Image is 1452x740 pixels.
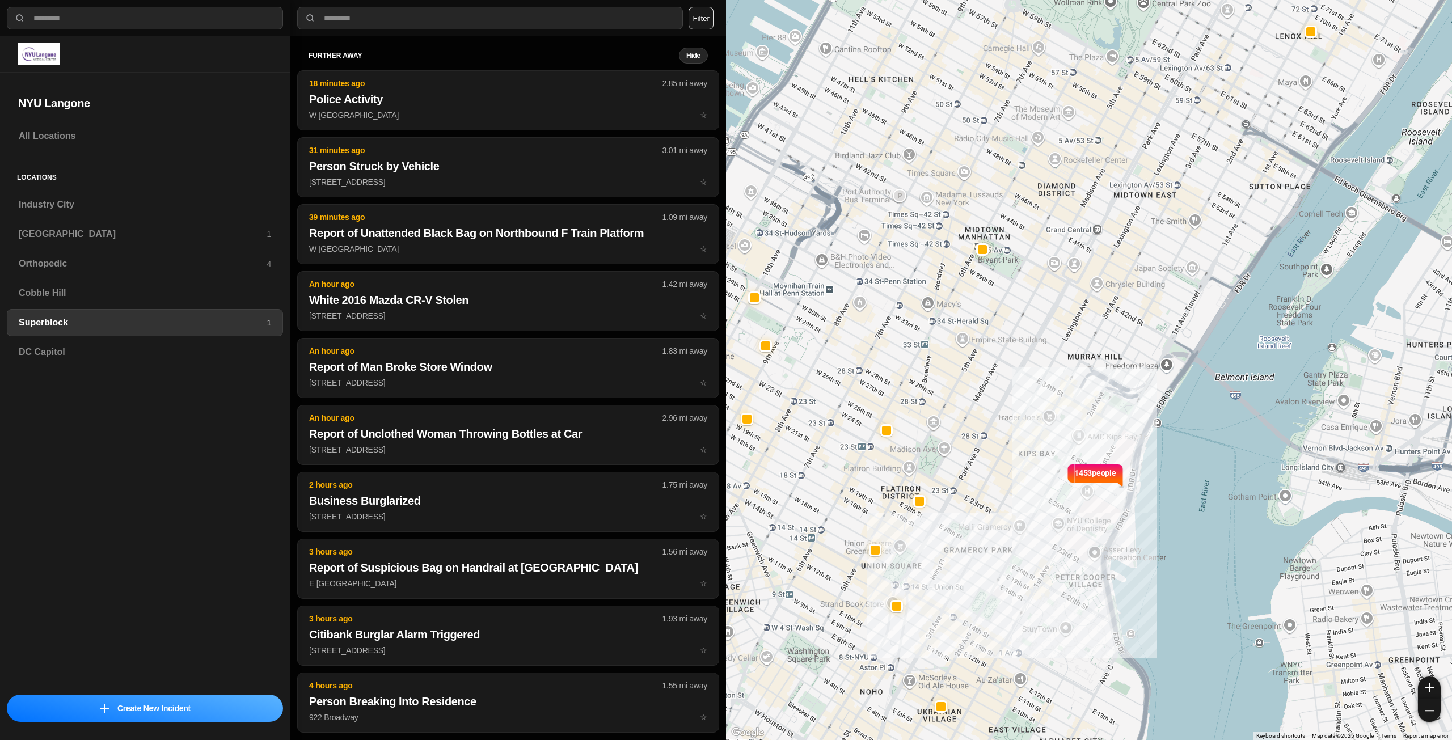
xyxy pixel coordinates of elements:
[1425,706,1434,715] img: zoom-out
[297,645,719,655] a: 3 hours ago1.93 mi awayCitibank Burglar Alarm Triggered[STREET_ADDRESS]star
[309,479,662,490] p: 2 hours ago
[679,48,708,64] button: Hide
[297,578,719,588] a: 3 hours ago1.56 mi awayReport of Suspicious Bag on Handrail at [GEOGRAPHIC_DATA]E [GEOGRAPHIC_DAT...
[309,292,707,308] h2: White 2016 Mazda CR-V Stolen
[14,12,26,24] img: search
[309,78,662,89] p: 18 minutes ago
[18,43,60,65] img: logo
[662,546,707,557] p: 1.56 mi away
[19,286,271,300] h3: Cobble Hill
[1425,683,1434,692] img: zoom-in
[19,345,271,359] h3: DC Capitol
[662,345,707,357] p: 1.83 mi away
[700,445,707,454] span: star
[297,244,719,253] a: 39 minutes ago1.09 mi awayReport of Unattended Black Bag on Northbound F Train PlatformW [GEOGRAP...
[297,405,719,465] button: An hour ago2.96 mi awayReport of Unclothed Woman Throwing Bottles at Car[STREET_ADDRESS]star
[297,311,719,320] a: An hour ago1.42 mi awayWhite 2016 Mazda CR-V Stolen[STREET_ADDRESS]star
[1116,463,1125,488] img: notch
[297,338,719,398] button: An hour ago1.83 mi awayReport of Man Broke Store Window[STREET_ADDRESS]star
[297,673,719,733] button: 4 hours ago1.55 mi awayPerson Breaking Into Residence922 Broadwaystar
[1256,732,1305,740] button: Keyboard shortcuts
[309,546,662,557] p: 3 hours ago
[7,695,283,722] button: iconCreate New Incident
[309,310,707,322] p: [STREET_ADDRESS]
[297,539,719,599] button: 3 hours ago1.56 mi awayReport of Suspicious Bag on Handrail at [GEOGRAPHIC_DATA]E [GEOGRAPHIC_DAT...
[1418,676,1441,699] button: zoom-in
[19,227,267,241] h3: [GEOGRAPHIC_DATA]
[7,339,283,366] a: DC Capitol
[662,78,707,89] p: 2.85 mi away
[267,317,271,328] p: 1
[267,229,271,240] p: 1
[1074,467,1116,492] p: 1453 people
[662,212,707,223] p: 1.09 mi away
[309,627,707,642] h2: Citibank Burglar Alarm Triggered
[297,271,719,331] button: An hour ago1.42 mi awayWhite 2016 Mazda CR-V Stolen[STREET_ADDRESS]star
[1066,463,1074,488] img: notch
[7,191,283,218] a: Industry City
[297,511,719,521] a: 2 hours ago1.75 mi awayBusiness Burglarized[STREET_ADDRESS]star
[1418,699,1441,722] button: zoom-out
[309,412,662,424] p: An hour ago
[1381,733,1396,739] a: Terms (opens in new tab)
[700,646,707,655] span: star
[297,472,719,532] button: 2 hours ago1.75 mi awayBusiness Burglarized[STREET_ADDRESS]star
[309,225,707,241] h2: Report of Unattended Black Bag on Northbound F Train Platform
[309,613,662,624] p: 3 hours ago
[309,493,707,509] h2: Business Burglarized
[662,412,707,424] p: 2.96 mi away
[297,70,719,130] button: 18 minutes ago2.85 mi awayPolice ActivityW [GEOGRAPHIC_DATA]star
[1312,733,1374,739] span: Map data ©2025 Google
[309,176,707,188] p: [STREET_ADDRESS]
[700,378,707,387] span: star
[297,445,719,454] a: An hour ago2.96 mi awayReport of Unclothed Woman Throwing Bottles at Car[STREET_ADDRESS]star
[689,7,714,29] button: Filter
[297,606,719,666] button: 3 hours ago1.93 mi awayCitibank Burglar Alarm Triggered[STREET_ADDRESS]star
[117,703,191,714] p: Create New Incident
[297,204,719,264] button: 39 minutes ago1.09 mi awayReport of Unattended Black Bag on Northbound F Train PlatformW [GEOGRAP...
[309,359,707,375] h2: Report of Man Broke Store Window
[18,95,272,111] h2: NYU Langone
[19,198,271,212] h3: Industry City
[100,704,109,713] img: icon
[700,713,707,722] span: star
[7,250,283,277] a: Orthopedic4
[309,278,662,290] p: An hour ago
[309,145,662,156] p: 31 minutes ago
[662,479,707,490] p: 1.75 mi away
[686,51,700,60] small: Hide
[297,177,719,187] a: 31 minutes ago3.01 mi awayPerson Struck by Vehicle[STREET_ADDRESS]star
[7,221,283,248] a: [GEOGRAPHIC_DATA]1
[700,311,707,320] span: star
[309,345,662,357] p: An hour ago
[309,680,662,691] p: 4 hours ago
[267,258,271,269] p: 4
[7,280,283,307] a: Cobble Hill
[700,244,707,253] span: star
[305,12,316,24] img: search
[309,694,707,709] h2: Person Breaking Into Residence
[297,712,719,722] a: 4 hours ago1.55 mi awayPerson Breaking Into Residence922 Broadwaystar
[309,158,707,174] h2: Person Struck by Vehicle
[309,377,707,388] p: [STREET_ADDRESS]
[7,159,283,191] h5: Locations
[700,579,707,588] span: star
[7,122,283,150] a: All Locations
[309,560,707,576] h2: Report of Suspicious Bag on Handrail at [GEOGRAPHIC_DATA]
[309,243,707,255] p: W [GEOGRAPHIC_DATA]
[297,110,719,120] a: 18 minutes ago2.85 mi awayPolice ActivityW [GEOGRAPHIC_DATA]star
[309,511,707,522] p: [STREET_ADDRESS]
[19,257,267,270] h3: Orthopedic
[309,712,707,723] p: 922 Broadway
[309,109,707,121] p: W [GEOGRAPHIC_DATA]
[309,426,707,442] h2: Report of Unclothed Woman Throwing Bottles at Car
[309,444,707,455] p: [STREET_ADDRESS]
[19,129,271,143] h3: All Locations
[729,725,766,740] a: Open this area in Google Maps (opens a new window)
[700,177,707,187] span: star
[700,512,707,521] span: star
[309,212,662,223] p: 39 minutes ago
[297,137,719,197] button: 31 minutes ago3.01 mi awayPerson Struck by Vehicle[STREET_ADDRESS]star
[309,51,679,60] h5: further away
